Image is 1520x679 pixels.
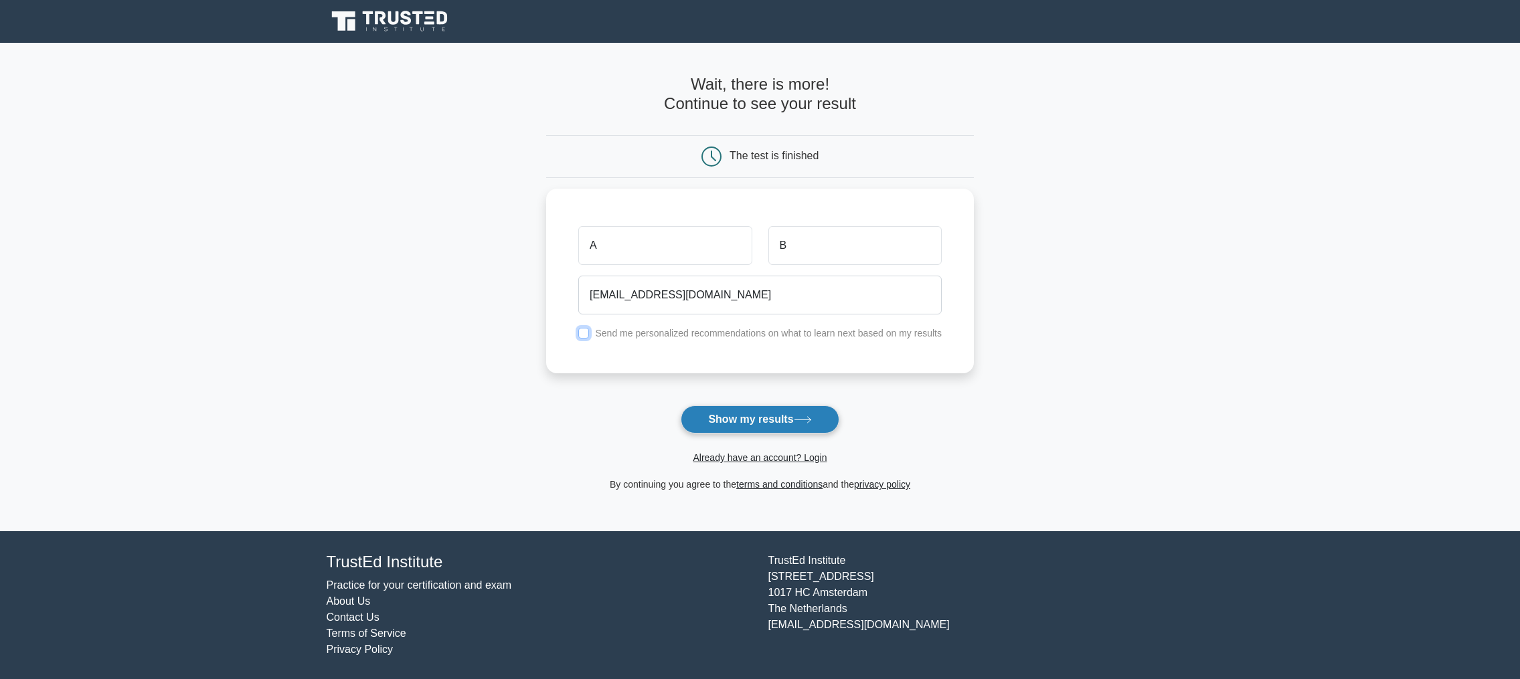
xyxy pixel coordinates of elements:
button: Show my results [681,405,839,433]
div: TrustEd Institute [STREET_ADDRESS] 1017 HC Amsterdam The Netherlands [EMAIL_ADDRESS][DOMAIN_NAME] [760,553,1202,658]
input: Email [578,276,942,314]
input: First name [578,226,752,265]
a: Contact Us [327,611,379,623]
a: Terms of Service [327,627,406,639]
a: About Us [327,595,371,607]
label: Send me personalized recommendations on what to learn next based on my results [595,328,942,338]
input: Last name [768,226,942,265]
div: By continuing you agree to the and the [538,476,982,492]
h4: Wait, there is more! Continue to see your result [546,75,974,114]
a: Privacy Policy [327,644,394,655]
a: privacy policy [854,479,910,490]
h4: TrustEd Institute [327,553,752,572]
div: The test is finished [730,150,819,161]
a: Already have an account? Login [693,452,827,463]
a: terms and conditions [736,479,823,490]
a: Practice for your certification and exam [327,579,512,591]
